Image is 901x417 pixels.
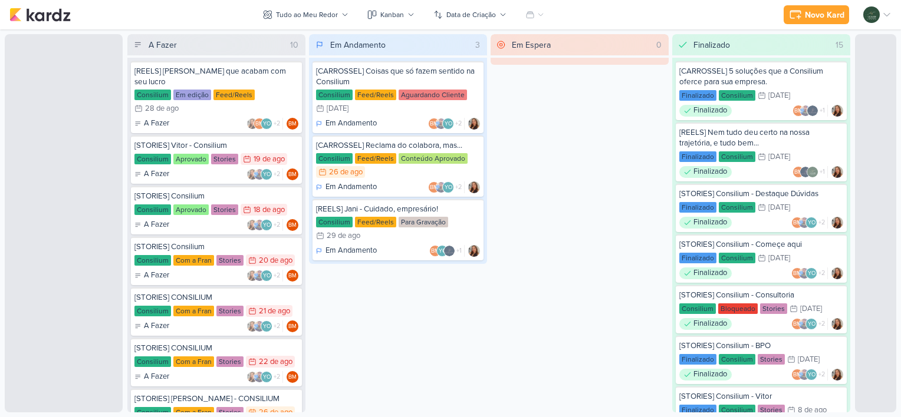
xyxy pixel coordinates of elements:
div: Finalizado [679,105,732,117]
div: [STORIES] Consilium - Consultoria [679,290,843,300]
div: Consilium [316,217,353,227]
span: +1 [818,167,825,177]
img: Franciluce Carvalho [468,245,480,257]
div: Consilium [316,153,353,164]
div: Beth Monteiro [287,219,298,231]
div: [STORIES] Consilium - Destaque Dúvidas [679,188,843,199]
div: A Fazer [134,168,169,180]
p: YO [439,249,446,254]
p: BM [793,220,801,226]
div: Responsável: Beth Monteiro [287,320,298,332]
div: Finalizado [693,39,730,51]
div: Beth Monteiro [428,118,440,130]
img: Guilherme Savio [798,318,810,330]
div: 20 de ago [259,257,292,264]
div: 8 de ago [798,406,827,414]
img: Guilherme Savio [254,270,265,282]
span: +1 [818,106,825,115]
div: Responsável: Franciluce Carvalho [468,118,480,130]
p: YO [263,121,271,127]
img: Jani Policarpo [800,166,811,178]
div: Finalizado [679,405,716,415]
div: A Fazer [134,219,169,231]
div: Consilium [134,306,171,316]
div: Beth Monteiro [791,217,803,229]
img: Franciluce Carvalho [246,270,258,282]
p: BM [288,172,297,178]
img: Franciluce Carvalho [246,371,258,383]
div: Responsável: Franciluce Carvalho [468,181,480,193]
div: [STORIES] Vitor - Consilium [134,140,298,151]
img: Franciluce Carvalho [831,267,843,279]
p: Finalizado [693,369,727,380]
p: BM [794,108,803,114]
p: A Fazer [144,270,169,282]
div: Yasmin Oliveira [805,267,817,279]
div: Com a Fran [173,356,214,367]
div: [STORIES] Consilium - Vitor [679,391,843,402]
div: Responsável: Franciluce Carvalho [831,369,843,380]
span: +2 [817,319,825,329]
img: Guilherme Savio [254,320,265,332]
div: A Fazer [134,320,169,332]
div: Colaboradores: Beth Monteiro, Guilherme Savio, Yasmin Oliveira, Jani Policarpo, DP & RH Análise C... [428,181,465,193]
div: Finalizado [679,354,716,365]
div: Yasmin Oliveira [436,245,448,257]
img: Franciluce Carvalho [246,219,258,231]
p: YO [445,121,452,127]
img: Franciluce Carvalho [831,105,843,117]
div: Responsável: Beth Monteiro [287,219,298,231]
div: Stories [758,354,785,365]
p: YO [808,271,815,277]
div: Colaboradores: Franciluce Carvalho, Guilherme Savio, Yasmin Oliveira, Jani Policarpo, DP & RH Aná... [246,371,283,383]
p: Em Andamento [325,245,377,257]
div: Stories [216,356,244,367]
div: [DATE] [768,254,790,262]
p: YO [808,372,815,378]
div: Responsável: Franciluce Carvalho [831,217,843,229]
div: Beth Monteiro [791,318,803,330]
div: Em Andamento [316,118,377,130]
div: A Fazer [134,371,169,383]
p: YO [263,223,271,229]
span: +2 [454,119,462,128]
div: Beth Monteiro [254,118,265,130]
img: Franciluce Carvalho [831,369,843,380]
div: [STORIES] Consilium - BPO [679,340,843,351]
img: Guilherme Savio [798,267,810,279]
div: 29 de ago [327,232,360,240]
div: Beth Monteiro [287,371,298,383]
span: +2 [817,269,825,278]
p: Em Andamento [325,118,377,130]
div: 3 [471,39,485,51]
div: 21 de ago [259,307,290,315]
p: BM [288,375,297,380]
img: Guilherme Savio [798,369,810,380]
div: Responsável: Franciluce Carvalho [831,267,843,279]
div: Colaboradores: Franciluce Carvalho, Guilherme Savio, Yasmin Oliveira, Jani Policarpo, DP & RH Aná... [246,270,283,282]
div: Com a Fran [173,255,214,266]
p: YO [263,273,271,279]
div: [DATE] [327,105,348,112]
div: Beth Monteiro [793,105,804,117]
div: [CARROSSEL] 5 soluções que a Consilium oferce para sua empresa. [679,66,843,87]
p: A Fazer [144,219,169,231]
div: Em Andamento [330,39,386,51]
div: Finalizado [679,253,716,263]
img: Franciluce Carvalho [468,118,480,130]
div: Consilium [134,255,171,266]
div: [REELS] Jani - Cuidado, empresário! [316,204,480,214]
div: Yasmin Oliveira [442,181,454,193]
p: YO [263,375,271,380]
div: Conteúdo Aprovado [399,153,468,164]
div: [REELS] Vitor - Erros que acabam com seu lucro [134,66,298,87]
span: +2 [272,170,280,179]
p: YO [263,172,271,178]
div: Yasmin Oliveira [261,320,272,332]
p: BM [794,170,803,176]
p: BM [793,322,801,327]
div: Finalizado [679,166,732,178]
div: Beth Monteiro [287,168,298,180]
div: Colaboradores: Beth Monteiro, Guilherme Savio, Yasmin Oliveira, Jani Policarpo, DP & RH Análise C... [791,318,828,330]
div: Beth Monteiro [287,118,298,130]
